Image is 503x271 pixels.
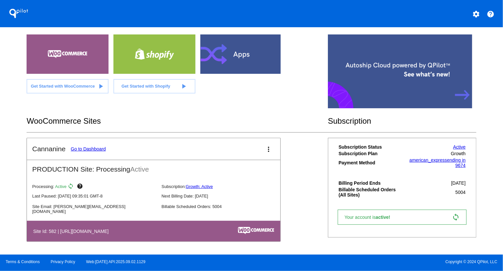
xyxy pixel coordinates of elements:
span: Your account is [345,215,397,220]
h2: WooCommerce Sites [27,116,328,126]
mat-icon: help [77,183,85,191]
h2: PRODUCTION Site: Processing [27,160,280,173]
p: Processing: [32,183,156,191]
a: Your account isactive! sync [338,210,467,225]
th: Subscription Status [338,144,402,150]
span: 5004 [455,190,466,195]
th: Billable Scheduled Orders (All Sites) [338,187,402,198]
h1: QPilot [6,7,32,20]
p: Site Email: [PERSON_NAME][EMAIL_ADDRESS][DOMAIN_NAME] [32,204,156,214]
span: Copyright © 2024 QPilot, LLC [257,260,497,264]
a: Get Started with Shopify [113,79,195,94]
span: [DATE] [451,180,466,186]
mat-icon: more_vert [265,145,272,153]
span: Active [55,184,67,189]
a: Get Started with WooCommerce [27,79,109,94]
h4: Site Id: 582 | [URL][DOMAIN_NAME] [33,229,112,234]
span: Active [130,165,149,173]
p: Next Billing Date: [DATE] [162,194,286,198]
span: Get Started with WooCommerce [31,84,95,89]
mat-icon: settings [472,10,480,18]
a: Terms & Conditions [6,260,40,264]
h2: Cannanine [32,145,66,153]
p: Subscription: [162,184,286,189]
a: Privacy Policy [51,260,75,264]
th: Payment Method [338,157,402,168]
a: Go to Dashboard [71,146,106,152]
mat-icon: play_arrow [180,82,188,90]
span: american_express [410,157,447,163]
mat-icon: play_arrow [97,82,105,90]
span: Growth [451,151,466,156]
span: active! [376,215,393,220]
a: Active [453,144,466,150]
th: Subscription Plan [338,151,402,156]
p: Billable Scheduled Orders: 5004 [162,204,286,209]
h2: Subscription [328,116,476,126]
span: Get Started with Shopify [122,84,171,89]
mat-icon: sync [452,213,460,221]
mat-icon: sync [68,183,75,191]
mat-icon: help [487,10,495,18]
th: Billing Period Ends [338,180,402,186]
img: c53aa0e5-ae75-48aa-9bee-956650975ee5 [238,227,274,234]
a: Web:[DATE] API:2025.09.02.1129 [86,260,146,264]
a: Growth: Active [186,184,213,189]
p: Last Paused: [DATE] 09:35:01 GMT-8 [32,194,156,198]
a: american_expressending in 9674 [410,157,466,168]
